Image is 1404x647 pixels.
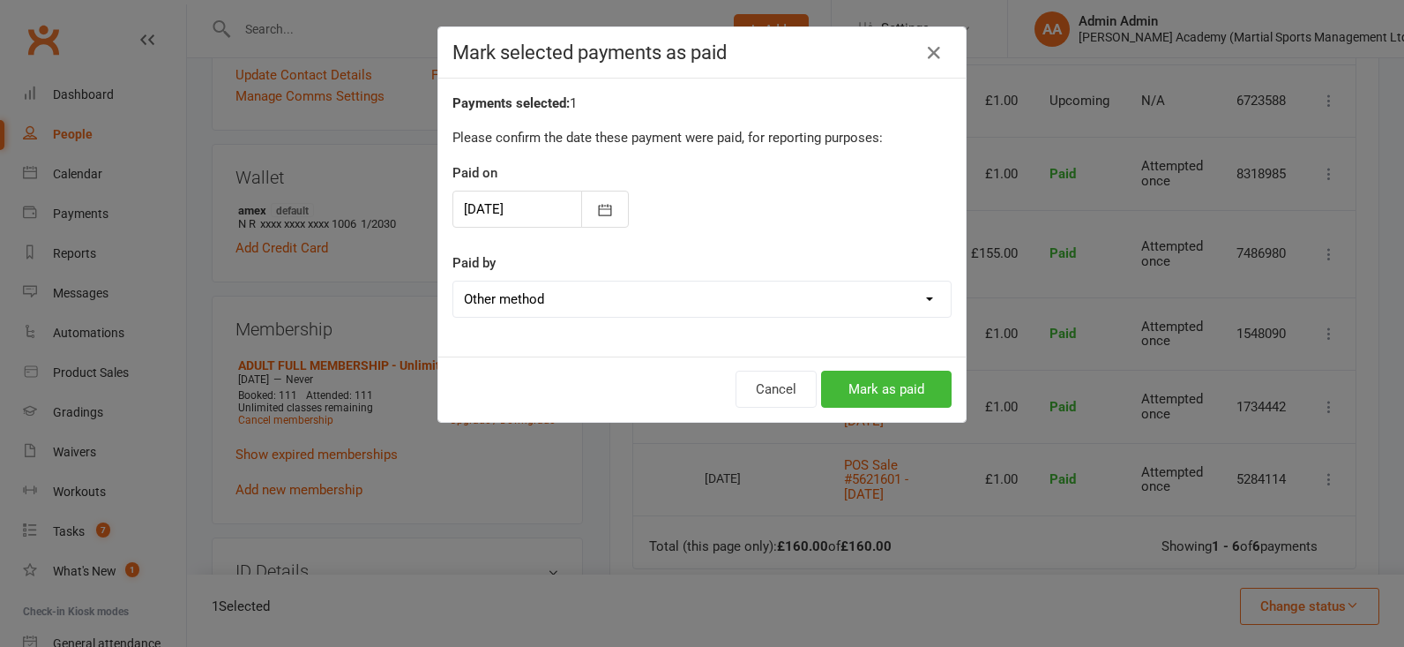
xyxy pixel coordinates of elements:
button: Cancel [736,371,817,408]
p: Please confirm the date these payment were paid, for reporting purposes: [452,127,952,148]
label: Paid on [452,162,497,184]
label: Paid by [452,252,496,274]
div: 1 [452,93,952,114]
button: Mark as paid [821,371,952,408]
strong: Payments selected: [452,95,570,111]
h4: Mark selected payments as paid [452,41,952,64]
button: Close [920,39,948,67]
